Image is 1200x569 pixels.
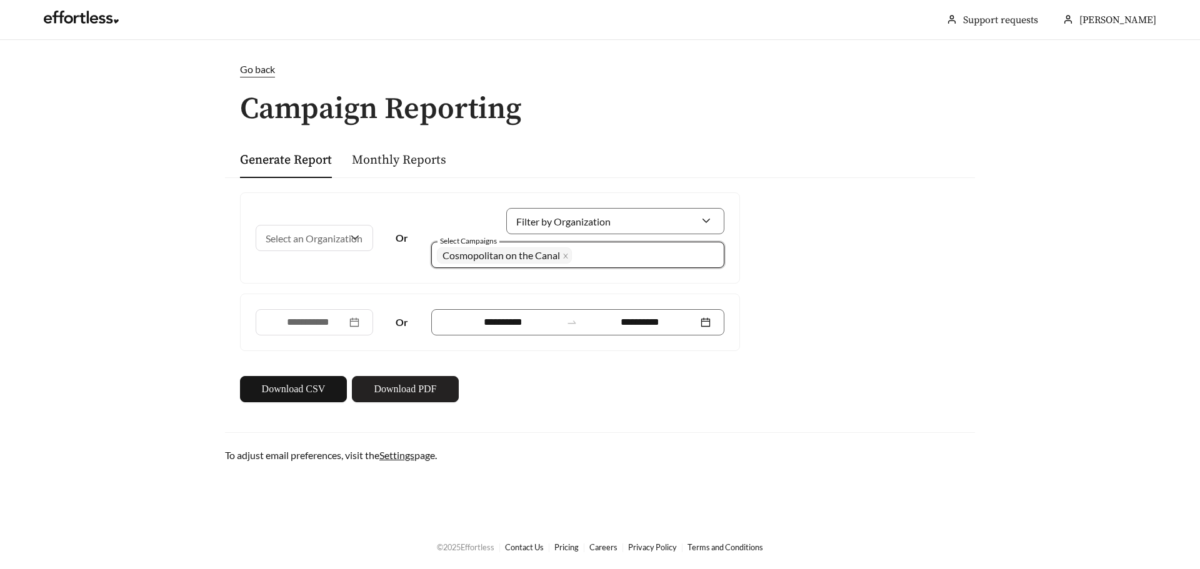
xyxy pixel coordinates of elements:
a: Monthly Reports [352,152,446,168]
a: Support requests [963,14,1038,26]
a: Careers [589,542,617,552]
a: Terms and Conditions [687,542,763,552]
strong: Or [396,316,408,328]
span: close [562,253,569,260]
button: Download PDF [352,376,459,402]
span: [PERSON_NAME] [1079,14,1156,26]
a: Pricing [554,542,579,552]
a: Go back [225,62,975,77]
button: Download CSV [240,376,347,402]
a: Contact Us [505,542,544,552]
span: © 2025 Effortless [437,542,494,552]
a: Settings [379,449,414,461]
h1: Campaign Reporting [225,93,975,126]
a: Generate Report [240,152,332,168]
strong: Or [396,232,408,244]
span: Cosmopolitan on the Canal [442,249,560,261]
span: to [566,317,577,328]
span: Go back [240,63,275,75]
span: To adjust email preferences, visit the page. [225,449,437,461]
a: Privacy Policy [628,542,677,552]
span: swap-right [566,317,577,328]
span: Download PDF [374,382,436,397]
span: Download CSV [262,382,326,397]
